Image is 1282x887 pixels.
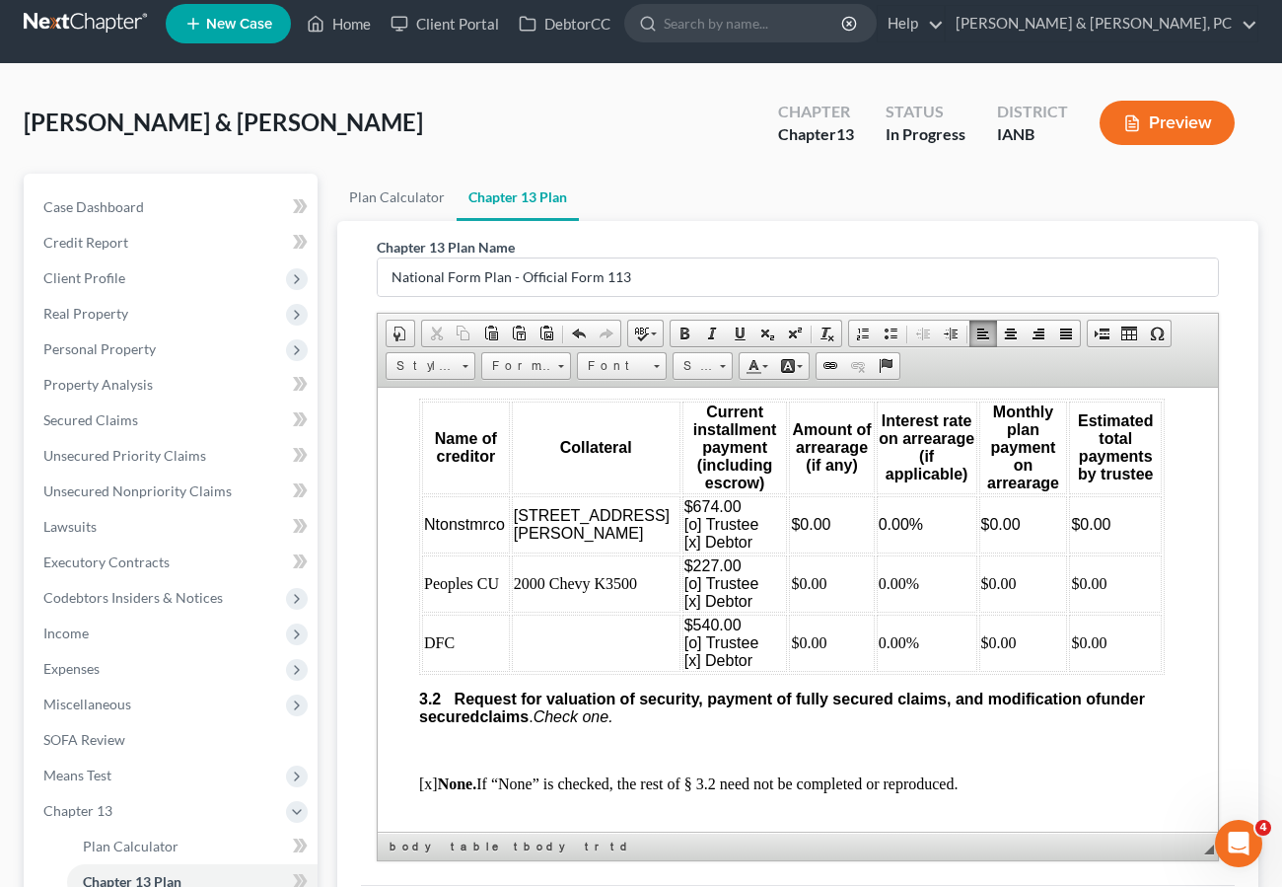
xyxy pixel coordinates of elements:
[814,321,841,346] a: Remove Format
[1215,820,1262,867] iframe: Intercom live chat
[297,6,381,41] a: Home
[849,321,877,346] a: Insert/Remove Numbered List
[457,174,579,221] a: Chapter 13 Plan
[28,189,318,225] a: Case Dashboard
[43,234,128,251] span: Credit Report
[43,767,111,783] span: Means Test
[43,376,153,393] span: Property Analysis
[817,353,844,379] a: Link
[997,321,1025,346] a: Center
[28,545,318,580] a: Executory Contracts
[378,388,1218,832] iframe: Rich Text Editor, document-ckeditor
[872,353,899,379] a: Anchor
[206,17,272,32] span: New Case
[778,101,854,123] div: Chapter
[946,6,1257,41] a: [PERSON_NAME] & [PERSON_NAME], PC
[1025,321,1052,346] a: Align Right
[578,353,647,379] span: Font
[28,509,318,545] a: Lawsuits
[482,353,551,379] span: Format
[886,123,965,146] div: In Progress
[43,447,206,464] span: Unsecured Priority Claims
[387,321,414,346] a: Document Properties
[565,321,593,346] a: Undo
[422,321,450,346] a: Cut
[969,321,997,346] a: Align Left
[481,352,571,380] a: Format
[28,474,318,509] a: Unsecured Nonpriority Claims
[1255,820,1271,836] span: 4
[844,353,872,379] a: Unlink
[1115,321,1143,346] a: Table
[450,321,477,346] a: Copy
[593,321,620,346] a: Redo
[447,837,508,856] a: table element
[477,321,505,346] a: Paste
[753,321,781,346] a: Subscript
[83,838,178,854] span: Plan Calculator
[386,352,475,380] a: Styles
[43,198,144,215] span: Case Dashboard
[878,6,944,41] a: Help
[997,101,1068,123] div: District
[836,124,854,143] span: 13
[781,321,809,346] a: Superscript
[67,829,318,864] a: Plan Calculator
[1143,321,1171,346] a: Insert Special Character
[726,321,753,346] a: Underline
[740,353,774,379] a: Text Color
[581,837,605,856] a: tr element
[1100,101,1235,145] button: Preview
[577,352,667,380] a: Font
[43,802,112,819] span: Chapter 13
[778,123,854,146] div: Chapter
[886,101,965,123] div: Status
[386,837,445,856] a: body element
[674,353,713,379] span: Size
[671,321,698,346] a: Bold
[909,321,937,346] a: Decrease Indent
[377,237,515,258] label: Chapter 13 Plan Name
[1088,321,1115,346] a: Insert Page Break for Printing
[43,411,138,428] span: Secured Claims
[43,269,125,286] span: Client Profile
[28,225,318,260] a: Credit Report
[606,837,637,856] a: td element
[43,305,128,322] span: Real Property
[1052,321,1080,346] a: Justify
[387,353,456,379] span: Styles
[43,554,170,570] span: Executory Contracts
[937,321,964,346] a: Increase Indent
[43,696,131,712] span: Miscellaneous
